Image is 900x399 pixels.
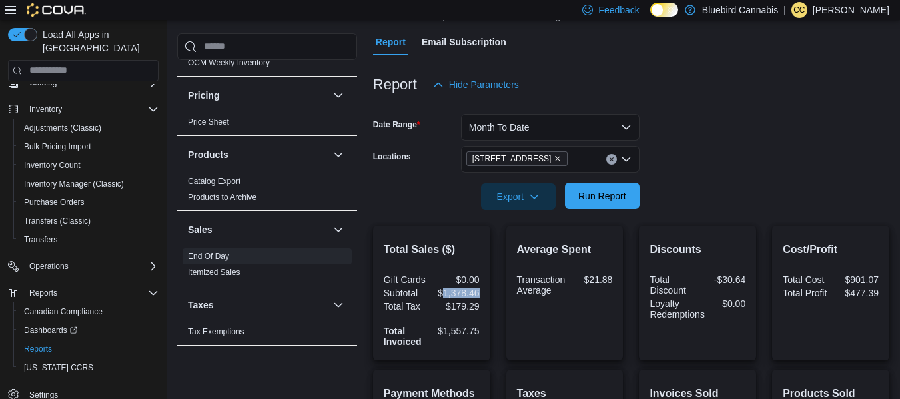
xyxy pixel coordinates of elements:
[330,147,346,163] button: Products
[19,341,159,357] span: Reports
[19,176,129,192] a: Inventory Manager (Classic)
[24,285,159,301] span: Reports
[565,183,640,209] button: Run Report
[13,212,164,230] button: Transfers (Classic)
[13,358,164,377] button: [US_STATE] CCRS
[24,160,81,171] span: Inventory Count
[188,268,240,277] a: Itemized Sales
[188,89,219,102] h3: Pricing
[188,298,214,312] h3: Taxes
[24,101,67,117] button: Inventory
[3,284,164,302] button: Reports
[24,123,101,133] span: Adjustments (Classic)
[188,192,256,202] span: Products to Archive
[813,2,889,18] p: [PERSON_NAME]
[19,195,159,210] span: Purchase Orders
[793,2,805,18] span: cc
[783,288,828,298] div: Total Profit
[13,193,164,212] button: Purchase Orders
[783,242,879,258] h2: Cost/Profit
[606,154,617,165] button: Clear input
[19,157,86,173] a: Inventory Count
[472,152,552,165] span: [STREET_ADDRESS]
[188,148,228,161] h3: Products
[19,232,159,248] span: Transfers
[621,154,632,165] button: Open list of options
[384,326,422,347] strong: Total Invoiced
[13,137,164,156] button: Bulk Pricing Import
[188,298,328,312] button: Taxes
[19,213,159,229] span: Transfers (Classic)
[188,223,213,236] h3: Sales
[373,77,417,93] h3: Report
[19,304,159,320] span: Canadian Compliance
[434,326,480,336] div: $1,557.75
[783,274,828,285] div: Total Cost
[376,29,406,55] span: Report
[517,242,613,258] h2: Average Spent
[384,242,480,258] h2: Total Sales ($)
[37,28,159,55] span: Load All Apps in [GEOGRAPHIC_DATA]
[24,216,91,226] span: Transfers (Classic)
[702,2,778,18] p: Bluebird Cannabis
[13,175,164,193] button: Inventory Manager (Classic)
[24,362,93,373] span: [US_STATE] CCRS
[3,257,164,276] button: Operations
[19,322,159,338] span: Dashboards
[24,258,74,274] button: Operations
[434,288,480,298] div: $1,378.46
[481,183,556,210] button: Export
[177,114,357,135] div: Pricing
[19,341,57,357] a: Reports
[554,155,562,163] button: Remove 203 1/2 Queen Street from selection in this group
[19,213,96,229] a: Transfers (Classic)
[177,173,357,210] div: Products
[783,2,786,18] p: |
[177,248,357,286] div: Sales
[700,274,745,285] div: -$30.64
[188,251,229,262] span: End Of Day
[384,301,429,312] div: Total Tax
[29,104,62,115] span: Inventory
[791,2,807,18] div: carter campbell
[24,234,57,245] span: Transfers
[19,195,90,210] a: Purchase Orders
[489,183,548,210] span: Export
[24,258,159,274] span: Operations
[19,139,97,155] a: Bulk Pricing Import
[710,298,745,309] div: $0.00
[29,288,57,298] span: Reports
[833,274,879,285] div: $901.07
[188,327,244,336] a: Tax Exemptions
[428,71,524,98] button: Hide Parameters
[19,139,159,155] span: Bulk Pricing Import
[384,274,429,285] div: Gift Cards
[188,176,240,187] span: Catalog Export
[19,176,159,192] span: Inventory Manager (Classic)
[188,148,328,161] button: Products
[13,340,164,358] button: Reports
[188,89,328,102] button: Pricing
[13,119,164,137] button: Adjustments (Classic)
[13,156,164,175] button: Inventory Count
[24,325,77,336] span: Dashboards
[188,117,229,127] a: Price Sheet
[13,230,164,249] button: Transfers
[517,274,566,296] div: Transaction Average
[330,297,346,313] button: Taxes
[188,57,270,68] span: OCM Weekly Inventory
[434,274,480,285] div: $0.00
[19,120,107,136] a: Adjustments (Classic)
[19,304,108,320] a: Canadian Compliance
[24,344,52,354] span: Reports
[373,119,420,130] label: Date Range
[24,197,85,208] span: Purchase Orders
[19,232,63,248] a: Transfers
[466,151,568,166] span: 203 1/2 Queen Street
[13,321,164,340] a: Dashboards
[177,55,357,76] div: OCM
[3,100,164,119] button: Inventory
[13,302,164,321] button: Canadian Compliance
